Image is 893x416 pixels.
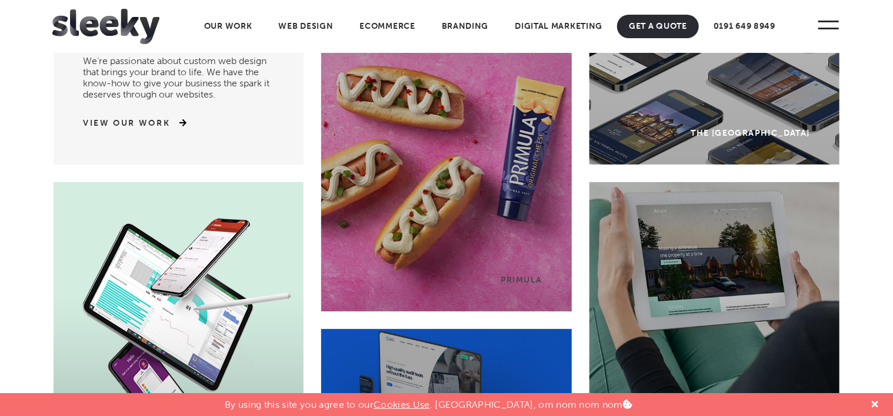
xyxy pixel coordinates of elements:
a: View Our Work [83,118,171,129]
img: Sleeky Web Design Newcastle [52,9,159,44]
a: Get A Quote [617,15,699,38]
div: The [GEOGRAPHIC_DATA] [691,128,810,138]
div: Primula [501,275,542,285]
img: arrow [171,119,186,127]
a: Branding [430,15,501,38]
a: Digital Marketing [503,15,614,38]
a: Web Design [266,15,345,38]
a: 0191 649 8949 [702,15,787,38]
p: By using this site you agree to our . [GEOGRAPHIC_DATA], om nom nom nom [225,393,632,410]
a: Ecommerce [348,15,426,38]
p: We’re passionate about custom web design that brings your brand to life. We have the know-how to ... [83,43,274,100]
a: Cookies Use [374,399,430,410]
a: Our Work [192,15,264,38]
